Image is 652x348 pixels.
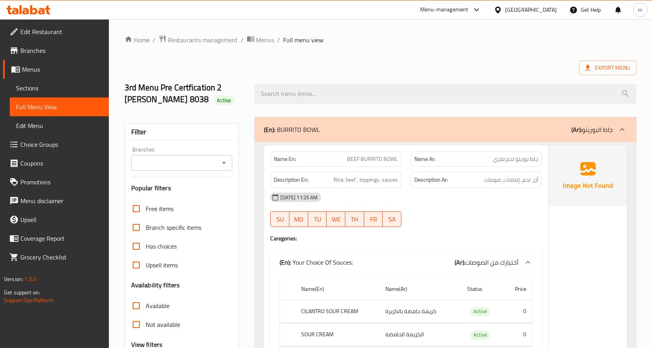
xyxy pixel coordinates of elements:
button: FR [364,211,383,227]
th: Price [504,278,533,300]
td: الكريمة الحامضة [379,323,461,346]
span: Restaurants management [168,35,238,45]
div: Active [214,96,234,105]
th: Status [461,278,504,300]
td: كريمة حامضة بالكزبرة [379,300,461,323]
span: Full menu view [283,35,323,45]
span: Sections [16,83,103,93]
span: Grocery Checklist [20,252,103,262]
span: Choice Groups [20,140,103,149]
button: SU [270,211,289,227]
span: m [638,5,643,14]
div: (En): BURRITO BOWL(Ar):جاط البوريتو [255,117,636,142]
th: SOUR CREAM [295,323,379,346]
button: WE [327,211,345,227]
span: Edit Menu [16,121,103,130]
th: Name(En) [295,278,379,300]
span: Export Menu [585,63,630,73]
span: Upsell items [146,260,178,270]
span: Not available [146,320,180,329]
h3: Availability filters [131,281,180,290]
span: FR [367,214,380,225]
button: SA [383,211,401,227]
span: Menu disclaimer [20,196,103,206]
th: Name(Ar) [379,278,461,300]
div: Menu-management [420,5,468,14]
span: Branches [20,46,103,55]
span: BEEF BURRITO BOWL [347,155,398,163]
span: Coupons [20,159,103,168]
b: (Ar): [455,256,465,268]
a: Upsell [3,210,109,229]
span: Active [214,97,234,104]
button: Open [219,157,229,168]
b: (En): [264,124,275,135]
a: Coupons [3,154,109,173]
a: Promotions [3,173,109,191]
span: Free items [146,204,173,213]
h4: Caregories: [270,234,542,242]
a: Edit Restaurant [3,22,109,41]
button: TU [308,211,327,227]
span: Available [146,301,170,310]
span: Has choices [146,242,177,251]
span: 1.0.0 [24,274,36,284]
div: [GEOGRAPHIC_DATA] [505,5,557,14]
span: TU [311,214,324,225]
span: Upsell [20,215,103,224]
p: Your Choice Of Souces: [280,258,353,267]
th: CILANTRO SOUR CREAM [295,300,379,323]
li: / [241,35,244,45]
button: MO [289,211,308,227]
a: Branches [3,41,109,60]
span: Coverage Report [20,234,103,243]
span: Rice, beef , toppings, sauces [334,175,398,185]
input: search [255,84,636,104]
nav: breadcrumb [125,35,636,45]
a: Grocery Checklist [3,248,109,267]
p: BURRITO BOWL [264,125,320,134]
a: Sections [10,79,109,97]
span: Export Menu [579,61,636,75]
span: Active [470,330,490,339]
div: Active [470,307,490,316]
a: Support.OpsPlatform [4,295,54,305]
b: (Ar): [571,124,582,135]
a: Choice Groups [3,135,109,154]
h2: 3rd Menu Pre Certfication 2 [PERSON_NAME] 8038 [125,82,246,105]
a: Restaurants management [159,35,238,45]
span: Get support on: [4,287,40,298]
div: Filter [131,124,233,141]
span: أرز، لحم، إضافات، صوصات [484,175,538,185]
a: Menu disclaimer [3,191,109,210]
li: / [277,35,280,45]
strong: Name En: [274,155,296,163]
span: Full Menu View [16,102,103,112]
span: SU [274,214,286,225]
td: 0 [504,323,533,346]
strong: Description En: [274,175,309,185]
img: Ae5nvW7+0k+MAAAAAElFTkSuQmCC [549,145,627,206]
span: Menus [22,65,103,74]
h3: Popular filters [131,184,233,193]
a: Menus [3,60,109,79]
span: [DATE] 11:25 AM [277,194,321,201]
strong: Name Ar: [414,155,435,163]
span: أختيارك من الصوصات [465,256,518,268]
a: Coverage Report [3,229,109,248]
span: WE [330,214,342,225]
td: 0 [504,300,533,323]
span: Promotions [20,177,103,187]
a: Full Menu View [10,97,109,116]
span: Version: [4,274,23,284]
a: Edit Menu [10,116,109,135]
b: (En): [280,256,291,268]
div: (En): Your Choice Of Souces:(Ar):أختيارك من الصوصات [270,250,542,275]
span: Menus [256,35,274,45]
a: Home [125,35,150,45]
strong: Description Ar: [414,175,448,185]
span: SA [386,214,398,225]
span: TH [349,214,361,225]
li: / [153,35,155,45]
